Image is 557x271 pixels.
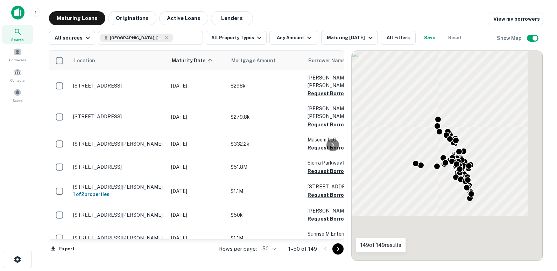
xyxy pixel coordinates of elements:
[171,163,224,171] p: [DATE]
[308,230,378,238] p: Sunrise M Enterprises LLC
[231,211,301,219] p: $50k
[73,141,164,147] p: [STREET_ADDRESS][PERSON_NAME]
[73,164,164,170] p: [STREET_ADDRESS]
[321,31,378,45] button: Maturing [DATE]
[227,51,304,70] th: Mortgage Amount
[308,74,378,89] p: [PERSON_NAME] [PERSON_NAME]
[171,140,224,148] p: [DATE]
[49,11,105,25] button: Maturing Loans
[308,207,378,215] p: [PERSON_NAME]
[231,187,301,195] p: $1.1M
[308,191,364,199] button: Request Borrower Info
[308,238,364,246] button: Request Borrower Info
[231,234,301,242] p: $1.1M
[74,56,95,65] span: Location
[73,190,164,198] h6: 1 of 2 properties
[168,51,227,70] th: Maturity Date
[308,159,378,167] p: Sierra Parkway LLC
[9,57,26,63] span: Borrowers
[73,235,164,241] p: [STREET_ADDRESS][PERSON_NAME]
[308,136,378,144] p: Masoom LLC
[308,183,378,190] p: [STREET_ADDRESS] LLC
[2,45,33,64] a: Borrowers
[10,77,24,83] span: Contacts
[231,140,301,148] p: $332.2k
[260,244,277,254] div: 50
[159,11,208,25] button: Active Loans
[308,167,364,175] button: Request Borrower Info
[444,31,466,45] button: Reset
[11,37,24,42] span: Search
[231,113,301,121] p: $279.8k
[231,163,301,171] p: $51.8M
[497,34,523,42] h6: Show Map
[522,215,557,249] iframe: Chat Widget
[308,144,364,152] button: Request Borrower Info
[308,89,364,98] button: Request Borrower Info
[332,243,344,255] button: Go to next page
[55,34,92,42] div: All sources
[2,25,33,44] a: Search
[108,11,156,25] button: Originations
[308,120,364,129] button: Request Borrower Info
[211,11,253,25] button: Lenders
[269,31,318,45] button: Any Amount
[304,51,381,70] th: Borrower Name
[2,65,33,84] a: Contacts
[231,56,284,65] span: Mortgage Amount
[171,82,224,90] p: [DATE]
[171,211,224,219] p: [DATE]
[70,51,168,70] th: Location
[352,51,543,261] div: 0 0
[219,245,257,253] p: Rows per page:
[360,241,401,249] p: 149 of 149 results
[171,187,224,195] p: [DATE]
[49,31,95,45] button: All sources
[308,215,364,223] button: Request Borrower Info
[488,13,543,25] a: View my borrowers
[13,98,23,103] span: Saved
[171,234,224,242] p: [DATE]
[308,56,345,65] span: Borrower Name
[308,105,378,120] p: [PERSON_NAME] [PERSON_NAME]
[73,212,164,218] p: [STREET_ADDRESS][PERSON_NAME]
[327,34,374,42] div: Maturing [DATE]
[288,245,317,253] p: 1–50 of 149
[206,31,267,45] button: All Property Types
[2,86,33,105] a: Saved
[11,6,24,20] img: capitalize-icon.png
[110,35,162,41] span: [GEOGRAPHIC_DATA], [GEOGRAPHIC_DATA], [GEOGRAPHIC_DATA]
[73,83,164,89] p: [STREET_ADDRESS]
[73,184,164,190] p: [STREET_ADDRESS][PERSON_NAME]
[171,113,224,121] p: [DATE]
[418,31,441,45] button: Save your search to get updates of matches that match your search criteria.
[381,31,416,45] button: All Filters
[49,244,76,254] button: Export
[172,56,214,65] span: Maturity Date
[73,113,164,120] p: [STREET_ADDRESS]
[231,82,301,90] p: $298k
